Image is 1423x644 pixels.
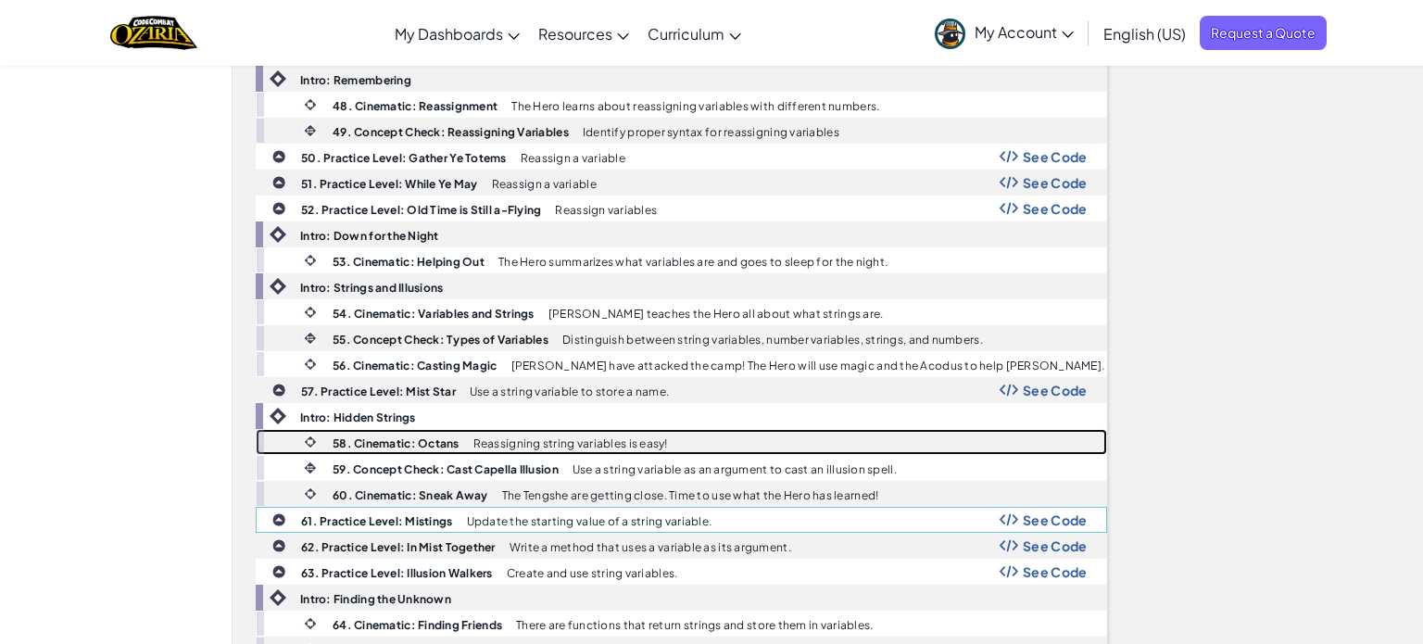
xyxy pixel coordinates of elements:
img: IconIntro.svg [270,70,286,87]
a: Resources [529,8,638,58]
b: 62. Practice Level: In Mist Together [301,540,496,554]
b: 48. Cinematic: Reassignment [333,99,497,113]
a: 55. Concept Check: Types of Variables Distinguish between string variables, number variables, str... [256,325,1107,351]
span: See Code [1023,201,1088,216]
img: Home [110,14,196,52]
a: 48. Cinematic: Reassignment The Hero learns about reassigning variables with different numbers. [256,92,1107,118]
b: 54. Cinematic: Variables and Strings [333,307,535,321]
img: IconIntro.svg [270,226,286,243]
p: The Tengshe are getting close. Time to use what the Hero has learned! [502,489,879,501]
span: Curriculum [648,24,724,44]
img: IconCinematic.svg [302,252,319,269]
b: 58. Cinematic: Octans [333,436,460,450]
span: My Dashboards [395,24,503,44]
img: IconInteractive.svg [302,122,319,139]
img: Show Code Logo [1000,176,1018,189]
span: Resources [538,24,612,44]
b: Intro: Down for the Night [300,229,439,243]
p: Update the starting value of a string variable. [467,515,712,527]
img: IconIntro.svg [270,408,286,424]
span: See Code [1023,512,1088,527]
a: 56. Cinematic: Casting Magic [PERSON_NAME] have attacked the camp! The Hero will use magic and th... [256,351,1107,377]
img: Show Code Logo [1000,539,1018,552]
a: 63. Practice Level: Illusion Walkers Create and use string variables. Show Code Logo See Code [256,559,1107,585]
a: My Account [926,4,1083,62]
span: See Code [1023,564,1088,579]
b: 49. Concept Check: Reassigning Variables [333,125,569,139]
a: 64. Cinematic: Finding Friends There are functions that return strings and store them in variables. [256,611,1107,637]
p: Reassign a variable [521,152,625,164]
b: Intro: Remembering [300,73,411,87]
img: IconPracticeLevel.svg [271,538,286,553]
p: There are functions that return strings and store them in variables. [516,619,873,631]
a: 59. Concept Check: Cast Capella Illusion Use a string variable as an argument to cast an illusion... [256,455,1107,481]
span: See Code [1023,538,1088,553]
img: avatar [935,19,965,49]
a: 51. Practice Level: While Ye May Reassign a variable Show Code Logo See Code [256,170,1107,196]
img: IconCinematic.svg [302,304,319,321]
img: IconIntro.svg [270,589,286,606]
b: 57. Practice Level: Mist Star [301,385,456,398]
p: Use a string variable as an argument to cast an illusion spell. [573,463,897,475]
a: 50. Practice Level: Gather Ye Totems Reassign a variable Show Code Logo See Code [256,144,1107,170]
span: See Code [1023,149,1088,164]
img: IconPracticeLevel.svg [271,564,286,579]
b: 64. Cinematic: Finding Friends [333,618,502,632]
b: Intro: Strings and Illusions [300,281,444,295]
a: 57. Practice Level: Mist Star Use a string variable to store a name. Show Code Logo See Code [256,377,1107,403]
img: IconPracticeLevel.svg [271,201,286,216]
img: IconCinematic.svg [302,356,319,373]
b: Intro: Finding the Unknown [300,592,451,606]
img: IconPracticeLevel.svg [271,175,286,190]
a: 61. Practice Level: Mistings Update the starting value of a string variable. Show Code Logo See Code [256,507,1107,533]
img: Show Code Logo [1000,513,1018,526]
a: Curriculum [638,8,750,58]
p: The Hero summarizes what variables are and goes to sleep for the night. [498,256,888,268]
a: 58. Cinematic: Octans Reassigning string variables is easy! [256,429,1107,455]
img: IconCinematic.svg [302,615,319,632]
img: Show Code Logo [1000,202,1018,215]
a: 49. Concept Check: Reassigning Variables Identify proper syntax for reassigning variables [256,118,1107,144]
img: IconPracticeLevel.svg [271,383,286,398]
p: The Hero learns about reassigning variables with different numbers. [511,100,879,112]
span: See Code [1023,175,1088,190]
b: 63. Practice Level: Illusion Walkers [301,566,493,580]
b: 53. Cinematic: Helping Out [333,255,485,269]
b: 50. Practice Level: Gather Ye Totems [301,151,507,165]
span: English (US) [1103,24,1186,44]
a: Request a Quote [1200,16,1327,50]
b: Intro: Hidden Strings [300,410,416,424]
img: IconInteractive.svg [302,330,319,347]
p: Reassign variables [555,204,657,216]
b: 55. Concept Check: Types of Variables [333,333,548,347]
p: Distinguish between string variables, number variables, strings, and numbers. [562,334,983,346]
p: Reassigning string variables is easy! [473,437,668,449]
a: Ozaria by CodeCombat logo [110,14,196,52]
img: IconCinematic.svg [302,434,319,450]
img: IconPracticeLevel.svg [271,512,286,527]
a: My Dashboards [385,8,529,58]
a: 62. Practice Level: In Mist Together Write a method that uses a variable as its argument. Show Co... [256,533,1107,559]
img: Show Code Logo [1000,384,1018,397]
p: Create and use string variables. [507,567,678,579]
img: IconIntro.svg [270,278,286,295]
img: IconPracticeLevel.svg [271,149,286,164]
b: 56. Cinematic: Casting Magic [333,359,497,373]
b: 59. Concept Check: Cast Capella Illusion [333,462,559,476]
img: IconCinematic.svg [302,96,319,113]
img: IconInteractive.svg [302,460,319,476]
b: 51. Practice Level: While Ye May [301,177,478,191]
p: Write a method that uses a variable as its argument. [510,541,791,553]
p: Use a string variable to store a name. [470,385,669,398]
span: See Code [1023,383,1088,398]
img: Show Code Logo [1000,150,1018,163]
p: [PERSON_NAME] teaches the Hero all about what strings are. [548,308,884,320]
img: Show Code Logo [1000,565,1018,578]
p: Reassign a variable [492,178,597,190]
a: 54. Cinematic: Variables and Strings [PERSON_NAME] teaches the Hero all about what strings are. [256,299,1107,325]
img: IconCinematic.svg [302,486,319,502]
a: 52. Practice Level: Old Time is Still a-Flying Reassign variables Show Code Logo See Code [256,196,1107,221]
b: 52. Practice Level: Old Time is Still a-Flying [301,203,541,217]
b: 61. Practice Level: Mistings [301,514,453,528]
